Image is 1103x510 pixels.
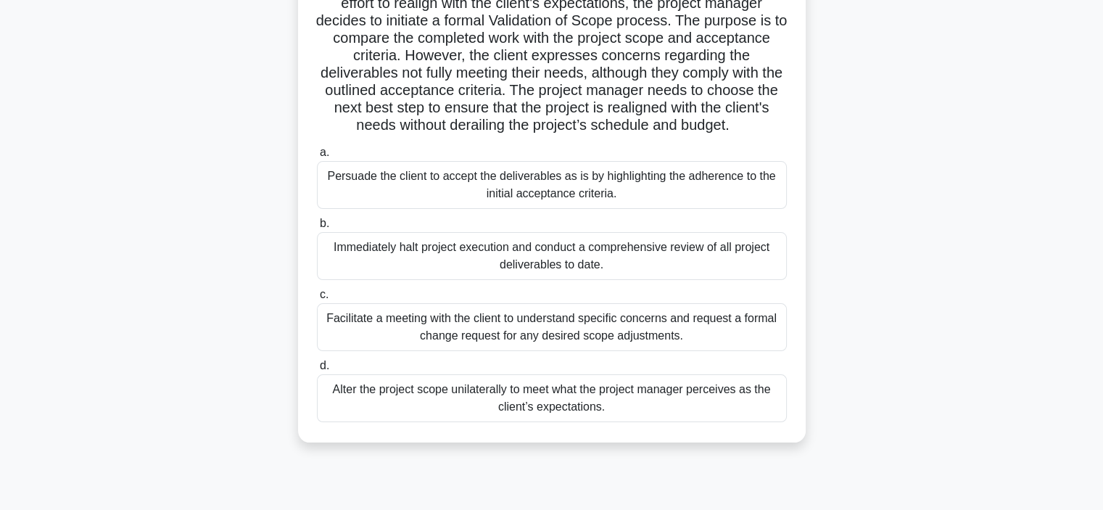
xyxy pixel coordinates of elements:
div: Immediately halt project execution and conduct a comprehensive review of all project deliverables... [317,232,787,280]
span: a. [320,146,329,158]
div: Persuade the client to accept the deliverables as is by highlighting the adherence to the initial... [317,161,787,209]
div: Alter the project scope unilaterally to meet what the project manager perceives as the client’s e... [317,374,787,422]
span: b. [320,217,329,229]
span: d. [320,359,329,371]
span: c. [320,288,329,300]
div: Facilitate a meeting with the client to understand specific concerns and request a formal change ... [317,303,787,351]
